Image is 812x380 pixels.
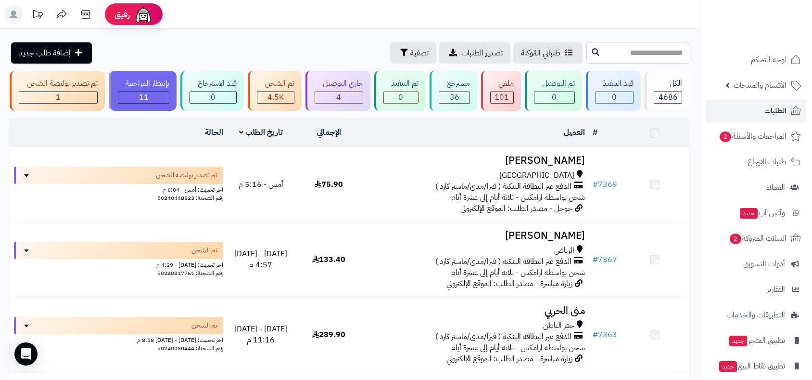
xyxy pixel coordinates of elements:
span: رقم الشحنة: 50240448823 [157,194,223,202]
a: العميل [564,127,585,138]
span: 101 [495,92,509,103]
a: السلات المتروكة2 [705,227,806,250]
span: [GEOGRAPHIC_DATA] [499,170,574,181]
span: 11 [139,92,149,103]
button: تصفية [390,42,436,64]
span: # [593,179,598,190]
span: وآتس آب [739,206,785,220]
span: 133.40 [312,254,345,265]
span: جديد [740,208,758,219]
a: الإجمالي [317,127,341,138]
div: قيد الاسترجاع [190,78,237,89]
span: جوجل - مصدر الطلب: الموقع الإلكتروني [460,203,572,214]
div: 101 [491,92,513,103]
div: Open Intercom Messenger [14,342,38,366]
span: 1 [56,92,61,103]
a: تصدير الطلبات [439,42,510,64]
div: اخر تحديث: أمس - 6:04 م [14,184,223,194]
span: أمس - 5:16 م [239,179,283,190]
span: جديد [729,336,747,346]
a: #7369 [593,179,617,190]
a: طلباتي المُوكلة [513,42,583,64]
div: 0 [384,92,419,103]
div: 0 [596,92,634,103]
span: أدوات التسويق [743,257,785,271]
span: تطبيق المتجر [728,334,785,347]
div: جاري التوصيل [315,78,363,89]
span: طلباتي المُوكلة [521,47,560,59]
span: تصفية [410,47,429,59]
a: التطبيقات والخدمات [705,303,806,327]
span: تم تصدير بوليصة الشحن [156,170,217,180]
div: تم تصدير بوليصة الشحن [19,78,98,89]
a: تم الشحن 4.5K [246,71,304,111]
span: الدفع عبر البطاقة البنكية ( فيزا/مدى/ماستر كارد ) [435,331,571,342]
span: شحن بواسطة ارامكس - ثلاثة أيام إلى عشرة أيام [451,267,585,278]
span: 289.90 [312,329,345,341]
div: تم الشحن [257,78,294,89]
div: تم التوصيل [534,78,575,89]
span: 36 [450,92,459,103]
div: 0 [190,92,236,103]
div: قيد التنفيذ [595,78,634,89]
div: اخر تحديث: [DATE] - [DATE] 8:58 م [14,334,223,344]
a: التقارير [705,278,806,301]
span: حفر الباطن [543,320,574,331]
a: أدوات التسويق [705,252,806,275]
span: الأقسام والمنتجات [734,79,787,92]
span: زيارة مباشرة - مصدر الطلب: الموقع الإلكتروني [446,278,572,289]
span: التقارير [767,283,785,296]
span: شحن بواسطة ارامكس - ثلاثة أيام إلى عشرة أيام [451,192,585,203]
a: تطبيق نقاط البيعجديد [705,354,806,378]
span: 75.90 [315,179,343,190]
a: # [593,127,597,138]
div: بإنتظار المراجعة [118,78,170,89]
span: 0 [612,92,617,103]
span: [DATE] - [DATE] 11:16 م [234,323,287,346]
span: 2 [720,131,731,142]
span: الطلبات [764,104,787,118]
div: تم التنفيذ [383,78,419,89]
span: 4 [336,92,341,103]
div: 4 [315,92,363,103]
span: 4686 [659,92,678,103]
span: 2 [730,234,741,244]
a: إضافة طلب جديد [11,42,92,64]
div: ملغي [490,78,514,89]
a: الكل4686 [643,71,691,111]
span: 0 [211,92,216,103]
img: ai-face.png [134,5,153,24]
span: تم الشحن [191,321,217,330]
span: المراجعات والأسئلة [719,130,787,143]
span: تطبيق نقاط البيع [718,359,785,373]
span: الرياض [554,245,574,256]
span: الدفع عبر البطاقة البنكية ( فيزا/مدى/ماستر كارد ) [435,181,571,192]
span: 4.5K [267,92,284,103]
div: 4532 [257,92,294,103]
span: لوحة التحكم [751,53,787,66]
a: جاري التوصيل 4 [304,71,372,111]
a: العملاء [705,176,806,199]
span: # [593,254,598,265]
span: العملاء [766,181,785,194]
span: الدفع عبر البطاقة البنكية ( فيزا/مدى/ماستر كارد ) [435,256,571,267]
a: قيد التنفيذ 0 [584,71,643,111]
div: 0 [534,92,574,103]
a: تطبيق المتجرجديد [705,329,806,352]
span: السلات المتروكة [729,232,787,245]
span: طلبات الإرجاع [748,155,787,169]
a: مسترجع 36 [428,71,479,111]
span: رفيق [114,9,130,20]
a: تحديثات المنصة [25,5,50,26]
a: ملغي 101 [479,71,523,111]
span: رقم الشحنة: 50240317761 [157,269,223,277]
a: المراجعات والأسئلة2 [705,125,806,148]
span: 0 [552,92,557,103]
span: تصدير الطلبات [461,47,503,59]
a: تم التنفيذ 0 [372,71,428,111]
h3: منى الحربي [367,305,585,316]
h3: [PERSON_NAME] [367,230,585,241]
div: الكل [654,78,682,89]
a: تم تصدير بوليصة الشحن 1 [8,71,107,111]
a: تم التوصيل 0 [523,71,584,111]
